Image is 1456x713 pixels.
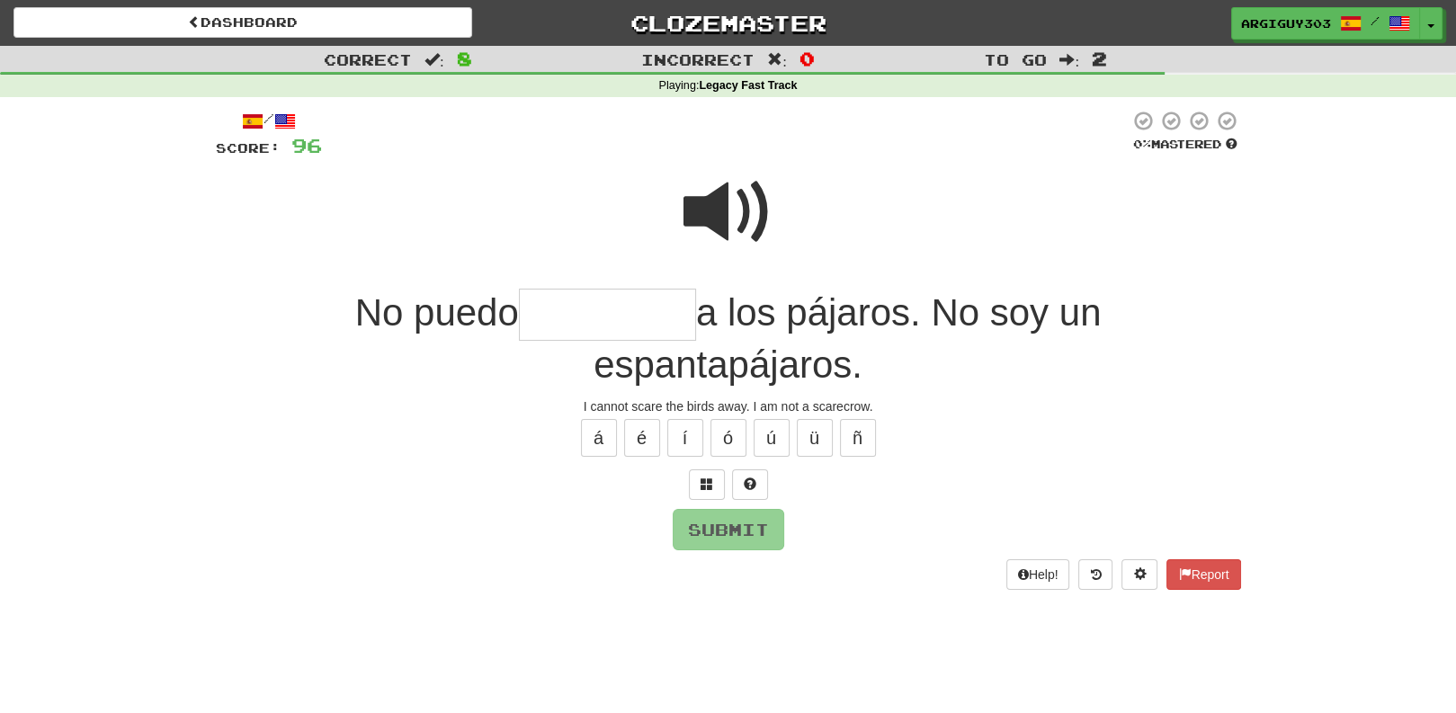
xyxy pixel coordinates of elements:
[13,7,472,38] a: Dashboard
[1231,7,1420,40] a: Argiguy303 /
[457,48,472,69] span: 8
[699,79,797,92] strong: Legacy Fast Track
[355,291,519,334] span: No puedo
[216,110,322,132] div: /
[797,419,833,457] button: ü
[754,419,790,457] button: ú
[1166,559,1240,590] button: Report
[499,7,958,39] a: Clozemaster
[216,140,281,156] span: Score:
[689,469,725,500] button: Switch sentence to multiple choice alt+p
[216,397,1241,415] div: I cannot scare the birds away. I am not a scarecrow.
[799,48,815,69] span: 0
[1133,137,1151,151] span: 0 %
[710,419,746,457] button: ó
[324,50,412,68] span: Correct
[1092,48,1107,69] span: 2
[1059,52,1079,67] span: :
[984,50,1047,68] span: To go
[667,419,703,457] button: í
[767,52,787,67] span: :
[641,50,755,68] span: Incorrect
[1078,559,1112,590] button: Round history (alt+y)
[624,419,660,457] button: é
[424,52,444,67] span: :
[1130,137,1241,153] div: Mastered
[732,469,768,500] button: Single letter hint - you only get 1 per sentence and score half the points! alt+h
[1006,559,1070,590] button: Help!
[840,419,876,457] button: ñ
[673,509,784,550] button: Submit
[291,134,322,156] span: 96
[1241,15,1331,31] span: Argiguy303
[1371,14,1380,27] span: /
[594,291,1101,387] span: a los pájaros. No soy un espantapájaros.
[581,419,617,457] button: á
